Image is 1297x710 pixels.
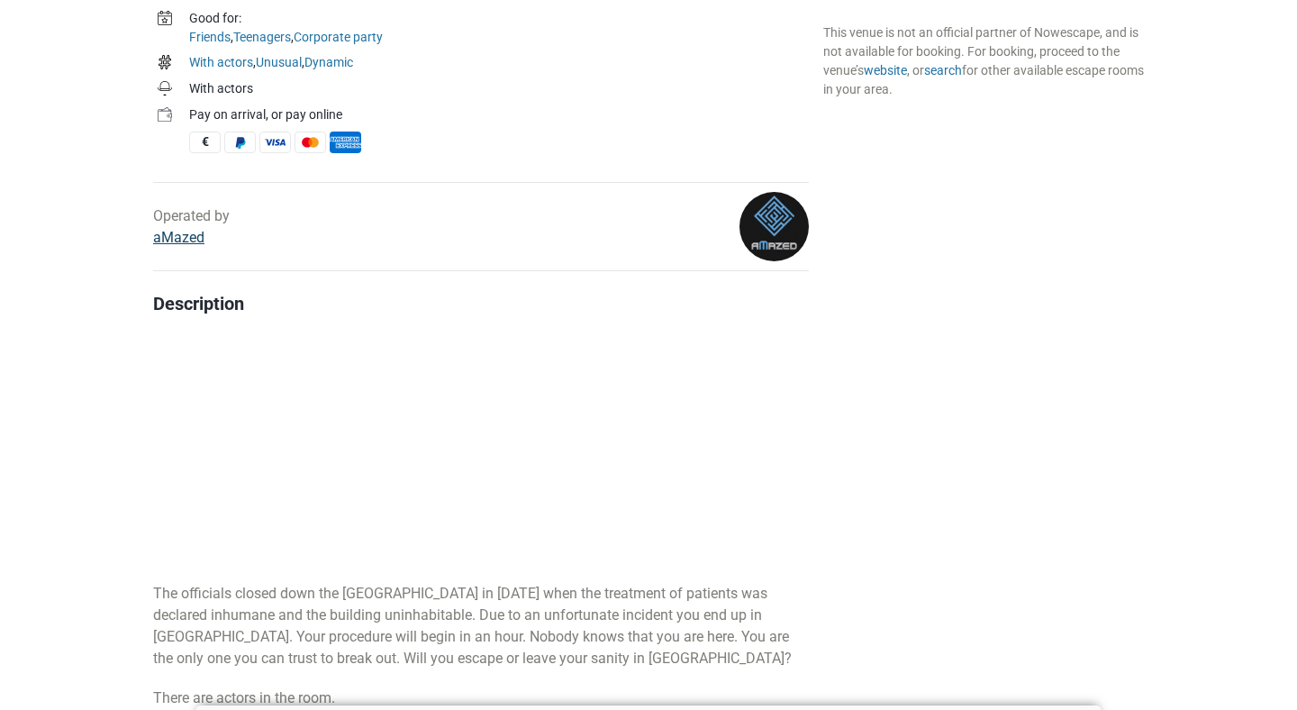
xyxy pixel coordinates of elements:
[259,132,291,153] span: Visa
[189,132,221,153] span: Cash
[864,63,907,77] a: website
[295,132,326,153] span: MasterCard
[189,9,809,28] div: Good for:
[224,132,256,153] span: PayPal
[739,192,809,261] img: ffeabd223de0d4eal.png
[153,205,230,249] div: Operated by
[304,55,353,69] a: Dynamic
[189,55,253,69] a: With actors
[924,63,962,77] a: search
[153,687,809,709] p: There are actors in the room.
[153,229,204,246] a: aMazed
[153,331,809,583] iframe: Advertisement
[233,30,291,44] a: Teenagers
[823,23,1144,99] div: This venue is not an official partner of Nowescape, and is not available for booking. For booking...
[189,77,809,104] td: With actors
[189,51,809,77] td: , ,
[153,293,809,314] h4: Description
[189,105,809,124] div: Pay on arrival, or pay online
[189,7,809,51] td: , ,
[256,55,302,69] a: Unusual
[294,30,383,44] a: Corporate party
[330,132,361,153] span: American Express
[189,30,231,44] a: Friends
[153,583,809,669] p: The officials closed down the [GEOGRAPHIC_DATA] in [DATE] when the treatment of patients was decl...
